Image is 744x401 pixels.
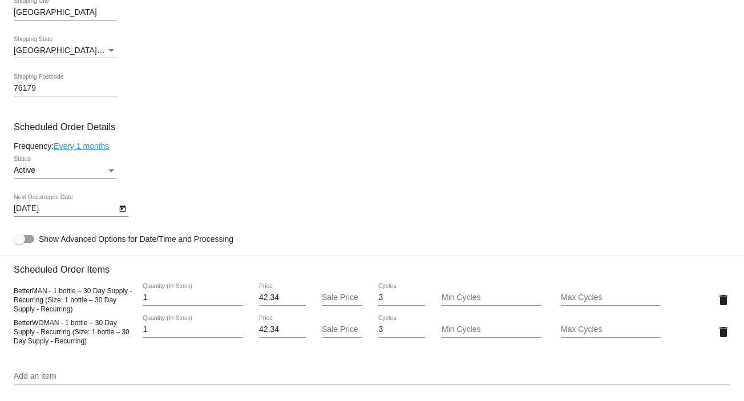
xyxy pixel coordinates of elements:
span: BetterWOMAN - 1 bottle – 30 Day Supply - Recurring (Size: 1 bottle – 30 Day Supply - Recurring) [14,319,130,345]
input: Cycles [378,325,425,334]
mat-select: Status [14,166,116,175]
span: [GEOGRAPHIC_DATA] | [US_STATE] [14,46,148,55]
input: Price [259,293,306,302]
input: Max Cycles [561,293,661,302]
h3: Scheduled Order Details [14,121,730,132]
mat-icon: delete [717,325,730,339]
input: Shipping City [14,8,116,17]
span: BetterMAN - 1 bottle – 30 Day Supply - Recurring (Size: 1 bottle – 30 Day Supply - Recurring) [14,287,132,313]
a: Every 1 months [54,141,109,151]
mat-icon: delete [717,293,730,307]
input: Next Occurrence Date [14,204,116,213]
input: Quantity (In Stock) [143,325,242,334]
input: Cycles [378,293,425,302]
h3: Scheduled Order Items [14,256,730,275]
span: Active [14,165,35,175]
input: Shipping Postcode [14,84,116,93]
input: Min Cycles [442,325,541,334]
div: Frequency: [14,141,730,151]
input: Sale Price [322,325,362,334]
mat-select: Shipping State [14,46,116,55]
input: Add an item [14,372,730,381]
input: Sale Price [322,293,362,302]
input: Price [259,325,306,334]
input: Max Cycles [561,325,661,334]
button: Open calendar [116,202,128,214]
input: Min Cycles [442,293,541,302]
span: Show Advanced Options for Date/Time and Processing [39,233,233,245]
input: Quantity (In Stock) [143,293,242,302]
